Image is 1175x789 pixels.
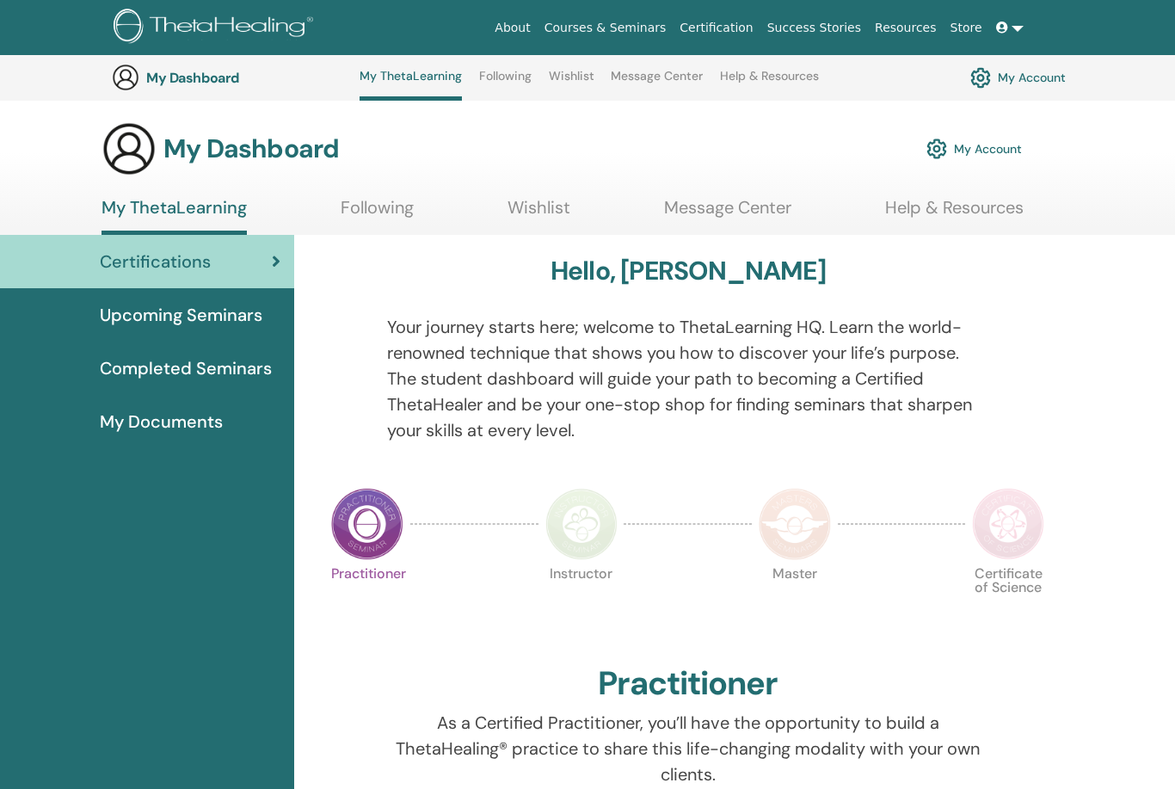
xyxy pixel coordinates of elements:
a: My Account [926,130,1022,168]
img: cog.svg [926,134,947,163]
a: My ThetaLearning [360,69,462,101]
a: Following [479,69,532,96]
p: Instructor [545,567,618,639]
a: Following [341,197,414,231]
p: Master [759,567,831,639]
img: Practitioner [331,488,403,560]
p: Your journey starts here; welcome to ThetaLearning HQ. Learn the world-renowned technique that sh... [387,314,988,443]
a: Resources [868,12,944,44]
a: My Account [970,63,1066,92]
a: Courses & Seminars [538,12,674,44]
h3: My Dashboard [163,133,339,164]
a: My ThetaLearning [102,197,247,235]
a: Certification [673,12,760,44]
span: Completed Seminars [100,355,272,381]
p: As a Certified Practitioner, you’ll have the opportunity to build a ThetaHealing® practice to sha... [387,710,988,787]
span: Certifications [100,249,211,274]
p: Practitioner [331,567,403,639]
img: generic-user-icon.jpg [102,121,157,176]
span: Upcoming Seminars [100,302,262,328]
a: Help & Resources [720,69,819,96]
h3: Hello, [PERSON_NAME] [551,256,826,287]
p: Certificate of Science [972,567,1044,639]
span: My Documents [100,409,223,435]
a: Message Center [611,69,703,96]
img: Master [759,488,831,560]
a: Help & Resources [885,197,1024,231]
h2: Practitioner [598,664,778,704]
img: Certificate of Science [972,488,1044,560]
h3: My Dashboard [146,70,318,86]
a: About [488,12,537,44]
a: Wishlist [508,197,570,231]
a: Wishlist [549,69,594,96]
a: Store [944,12,989,44]
a: Success Stories [760,12,868,44]
a: Message Center [664,197,791,231]
img: logo.png [114,9,319,47]
img: cog.svg [970,63,991,92]
img: Instructor [545,488,618,560]
img: generic-user-icon.jpg [112,64,139,91]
